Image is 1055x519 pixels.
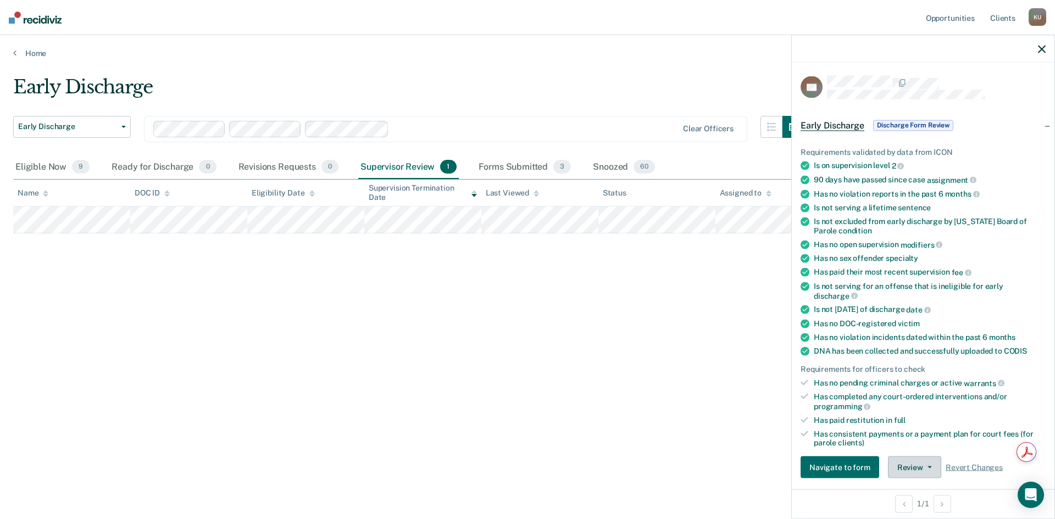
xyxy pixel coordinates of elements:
div: DOC ID [135,188,170,198]
span: 3 [553,160,571,174]
div: Is not serving for an offense that is ineligible for early [814,282,1046,300]
span: 0 [199,160,216,174]
div: Eligibility Date [252,188,315,198]
span: warrants [964,378,1004,387]
div: Status [603,188,626,198]
span: programming [814,402,870,411]
div: Has no violation reports in the past 6 [814,189,1046,199]
div: Open Intercom Messenger [1018,482,1044,508]
span: full [894,415,906,424]
span: 2 [892,161,904,170]
div: Name [18,188,48,198]
span: 1 [440,160,456,174]
div: Early DischargeDischarge Form Review [792,108,1054,143]
div: DNA has been collected and successfully uploaded to [814,347,1046,356]
span: clients) [838,438,864,447]
div: Is not [DATE] of discharge [814,305,1046,315]
div: Last Viewed [486,188,539,198]
span: CODIS [1004,347,1027,355]
div: Has no sex offender [814,254,1046,263]
a: Navigate to form link [801,456,884,478]
div: Requirements validated by data from ICON [801,147,1046,157]
div: Has no open supervision [814,239,1046,249]
div: Requirements for officers to check [801,365,1046,374]
div: Has no DOC-registered [814,319,1046,328]
div: Ready for Discharge [109,155,218,180]
span: sentence [898,203,931,212]
span: Revert Changes [946,462,1003,472]
div: Has completed any court-ordered interventions and/or [814,392,1046,411]
button: Navigate to form [801,456,879,478]
div: Early Discharge [13,76,804,107]
div: Supervision Termination Date [369,183,477,202]
span: fee [952,268,971,277]
div: Has no pending criminal charges or active [814,378,1046,388]
div: Forms Submitted [476,155,574,180]
div: Has no violation incidents dated within the past 6 [814,333,1046,342]
button: Previous Opportunity [895,495,913,512]
a: Home [13,48,1042,58]
div: Has paid their most recent supervision [814,267,1046,277]
span: assignment [927,175,976,184]
span: discharge [814,291,858,300]
button: Review [888,456,941,478]
span: date [906,305,930,314]
button: Next Opportunity [934,495,951,512]
div: Revisions Requests [236,155,341,180]
div: 90 days have passed since case [814,175,1046,185]
div: 1 / 1 [792,489,1054,518]
div: Is not excluded from early discharge by [US_STATE] Board of Parole [814,217,1046,236]
div: Snoozed [591,155,657,180]
div: K U [1029,8,1046,26]
span: Early Discharge [801,120,864,131]
span: victim [898,319,920,328]
span: Early Discharge [18,122,117,131]
div: Clear officers [683,124,734,133]
span: months [989,333,1015,342]
div: Assigned to [720,188,771,198]
div: Supervisor Review [358,155,459,180]
span: condition [839,226,872,235]
span: 60 [634,160,655,174]
span: months [945,189,980,198]
div: Is on supervision level [814,161,1046,171]
div: Eligible Now [13,155,92,180]
span: specialty [886,254,918,263]
img: Recidiviz [9,12,62,24]
span: Discharge Form Review [873,120,953,131]
div: Is not serving a lifetime [814,203,1046,213]
div: Has paid restitution in [814,415,1046,425]
span: 9 [72,160,90,174]
span: modifiers [901,240,943,249]
div: Has consistent payments or a payment plan for court fees (for parole [814,429,1046,448]
span: 0 [321,160,338,174]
